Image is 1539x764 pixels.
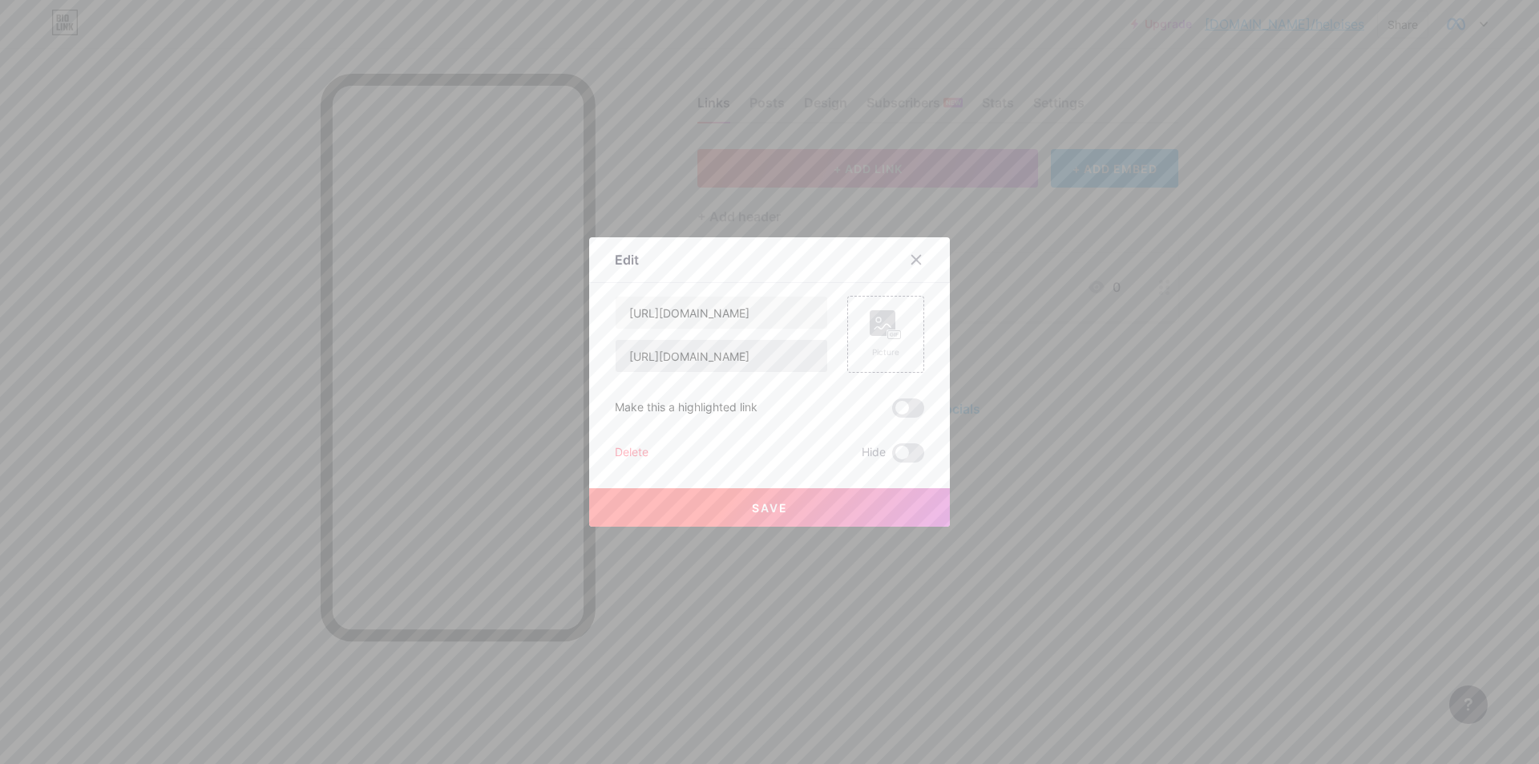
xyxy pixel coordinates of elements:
[589,488,950,527] button: Save
[615,443,648,463] div: Delete
[862,443,886,463] span: Hide
[615,398,757,418] div: Make this a highlighted link
[616,297,827,329] input: Title
[752,501,788,515] span: Save
[616,340,827,372] input: URL
[615,250,639,269] div: Edit
[870,346,902,358] div: Picture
